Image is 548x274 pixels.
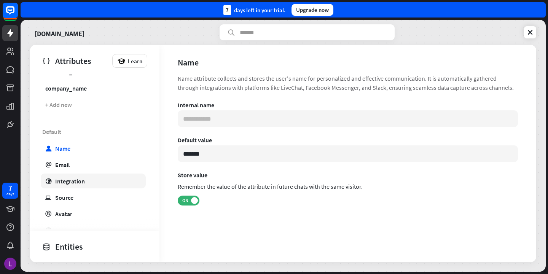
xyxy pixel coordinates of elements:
[178,171,518,179] label: Store value
[8,185,12,191] div: 7
[55,194,73,201] div: Source
[178,74,518,92] div: Name attribute collects and stores the user's name for personalized and effective communication. ...
[45,211,51,217] i: profile
[41,190,146,205] a: ip Source
[178,180,518,194] div: Remember the value of the attribute in future chats with the same visitor.
[2,183,18,199] a: 7 days
[41,174,146,188] a: globe Integration
[45,145,52,151] i: user
[41,206,146,221] a: profile Avatar
[41,223,146,237] a: globe Language
[292,4,333,16] div: Upgrade now
[178,136,518,144] div: Default value
[45,162,51,168] i: email
[55,210,72,218] div: Avatar
[178,101,518,109] div: Internal name
[41,81,146,96] a: company_name
[223,5,231,15] div: 7
[6,3,29,26] button: Open LiveChat chat widget
[55,226,80,234] div: Language
[223,5,285,15] div: days left in your trial.
[178,57,199,68] div: Name
[42,54,108,67] div: Attributes
[55,161,70,169] div: Email
[41,157,146,172] a: email Email
[35,24,84,40] a: [DOMAIN_NAME]
[42,240,143,253] div: Entities
[42,124,147,139] span: Default
[41,141,146,156] a: user Name
[55,177,85,185] div: Integration
[45,101,72,108] div: + Add new
[45,178,52,184] i: globe
[45,194,51,201] i: ip
[45,227,52,233] i: globe
[6,191,14,197] div: days
[128,57,142,65] span: Learn
[45,84,87,92] div: company_name
[55,145,70,152] div: Name
[179,198,191,204] span: ON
